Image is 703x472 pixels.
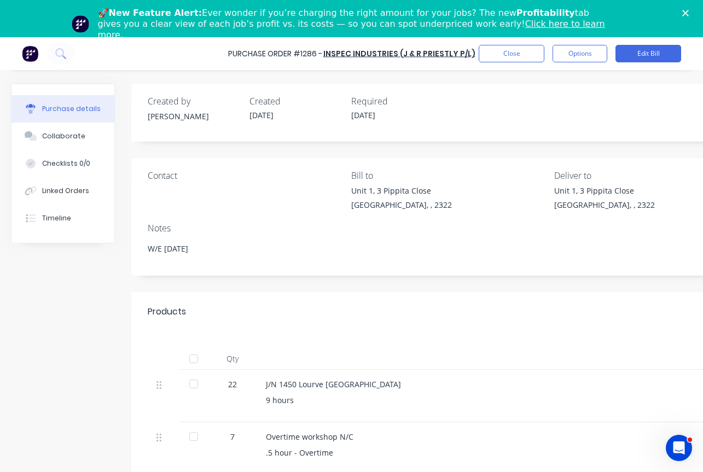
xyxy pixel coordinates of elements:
div: 🚀 Ever wonder if you’re charging the right amount for your jobs? The new tab gives you a clear vi... [98,8,614,40]
button: Purchase details [11,95,114,123]
div: Qty [208,348,257,370]
div: 22 [217,378,248,390]
div: 7 [217,431,248,442]
div: Created by [148,95,241,108]
div: [PERSON_NAME] [148,110,241,122]
div: Bill to [351,169,547,182]
div: Close [682,10,693,16]
b: Profitability [516,8,575,18]
div: Collaborate [42,131,85,141]
img: Profile image for Team [72,15,89,33]
div: Required [351,95,444,108]
div: Timeline [42,213,71,223]
div: J/N 1450 Lourve [GEOGRAPHIC_DATA] [266,378,686,390]
button: Options [553,45,607,62]
iframe: Intercom live chat [666,435,692,461]
button: Linked Orders [11,177,114,205]
div: .5 hour - Overtime [266,447,686,458]
div: Unit 1, 3 Pippita Close [351,185,452,196]
button: Timeline [11,205,114,232]
div: Purchase details [42,104,101,114]
div: Purchase Order #1286 - [228,48,322,60]
button: Checklists 0/0 [11,150,114,177]
div: [GEOGRAPHIC_DATA], , 2322 [351,199,452,211]
div: [GEOGRAPHIC_DATA], , 2322 [554,199,655,211]
div: Checklists 0/0 [42,159,90,168]
button: Collaborate [11,123,114,150]
div: 9 hours [266,394,686,406]
a: Inspec Industries (J & R Priestly P/L) [323,48,475,59]
img: Factory [22,45,38,62]
button: Edit Bill [615,45,681,62]
button: Close [479,45,544,62]
div: Overtime workshop N/C [266,431,686,442]
a: Click here to learn more. [98,19,605,40]
div: Created [249,95,342,108]
div: Contact [148,169,343,182]
div: Unit 1, 3 Pippita Close [554,185,655,196]
b: New Feature Alert: [109,8,202,18]
div: Products [148,305,186,318]
div: Linked Orders [42,186,89,196]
